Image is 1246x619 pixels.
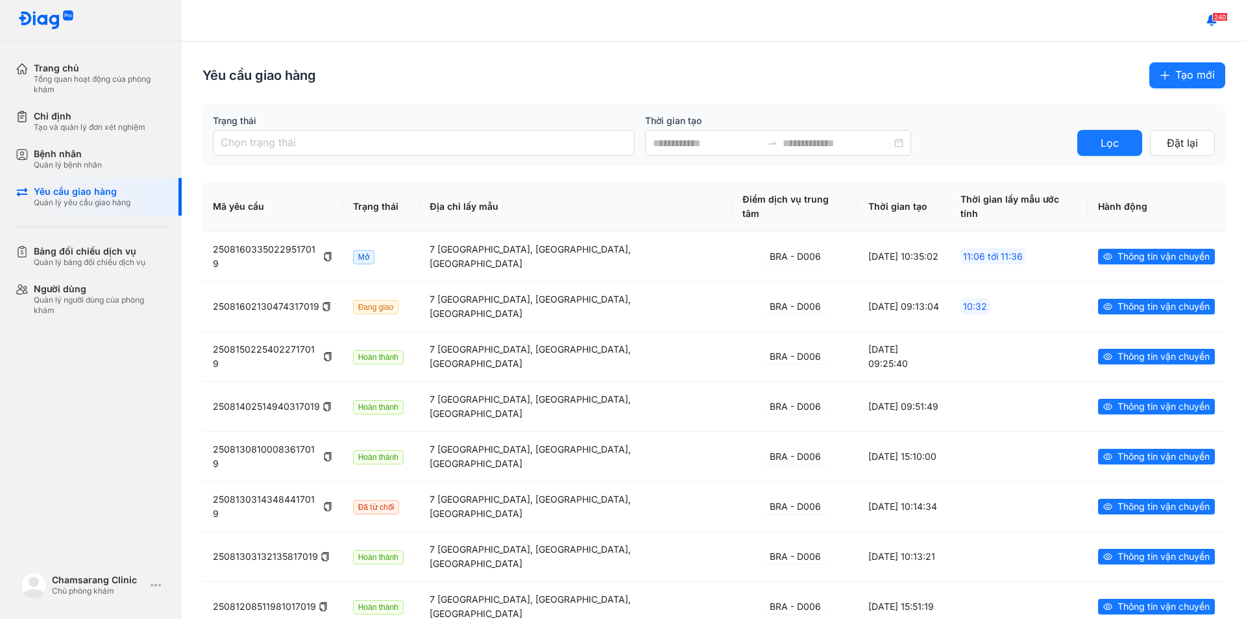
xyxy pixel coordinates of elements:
[353,550,404,564] span: Hoàn thành
[1103,602,1112,611] span: eye
[858,232,950,281] td: [DATE] 10:35:02
[764,299,826,314] div: BRA - D006
[419,182,733,232] th: Địa chỉ lấy mẫu
[52,586,145,596] div: Chủ phòng khám
[21,572,47,598] img: logo
[1149,62,1225,88] button: plusTạo mới
[645,114,1067,127] label: Thời gian tạo
[858,281,950,331] td: [DATE] 09:13:04
[1103,452,1112,461] span: eye
[960,298,990,314] span: 10:32
[353,400,404,414] span: Hoàn thành
[1098,499,1215,514] button: eyeThông tin vận chuyển
[1175,67,1215,83] span: Tạo mới
[1103,302,1112,311] span: eye
[430,292,722,321] div: 7 [GEOGRAPHIC_DATA], [GEOGRAPHIC_DATA], [GEOGRAPHIC_DATA]
[1098,549,1215,564] button: eyeThông tin vận chuyển
[323,502,332,511] span: copy
[213,442,332,471] div: 25081308100083617019
[353,250,374,264] span: Mở
[34,197,130,208] div: Quản lý yêu cầu giao hàng
[322,302,331,311] span: copy
[1088,182,1225,232] th: Hành động
[1098,399,1215,414] button: eyeThông tin vận chuyển
[764,550,826,564] div: BRA - D006
[1118,299,1210,314] span: Thông tin vận chuyển
[202,66,316,84] div: Yêu cầu giao hàng
[764,499,826,514] div: BRA - D006
[34,148,102,160] div: Bệnh nhân
[430,442,722,471] div: 7 [GEOGRAPHIC_DATA], [GEOGRAPHIC_DATA], [GEOGRAPHIC_DATA]
[34,246,145,257] div: Bảng đối chiếu dịch vụ
[202,182,343,232] th: Mã yêu cầu
[1103,402,1112,411] span: eye
[34,122,145,133] div: Tạo và quản lý đơn xét nghiệm
[34,160,102,170] div: Quản lý bệnh nhân
[213,342,332,371] div: 25081502254022717019
[1098,299,1215,314] button: eyeThông tin vận chuyển
[858,182,950,232] th: Thời gian tạo
[950,182,1088,232] th: Thời gian lấy mẫu ước tính
[960,248,1025,264] span: 11:06 tới 11:36
[732,182,858,232] th: Điểm dịch vụ trung tâm
[213,299,332,314] div: 25081602130474317019
[1098,599,1215,614] button: eyeThông tin vận chuyển
[858,431,950,481] td: [DATE] 15:10:00
[1150,130,1215,156] button: Đặt lại
[1212,12,1228,21] span: 240
[1118,499,1210,514] span: Thông tin vận chuyển
[213,492,332,521] div: 25081303143484417019
[764,349,826,364] div: BRA - D006
[764,249,826,264] div: BRA - D006
[34,74,166,95] div: Tổng quan hoạt động của phòng khám
[34,295,166,316] div: Quản lý người dùng của phòng khám
[1118,399,1210,414] span: Thông tin vận chuyển
[213,600,332,614] div: 25081208511981017019
[430,492,722,521] div: 7 [GEOGRAPHIC_DATA], [GEOGRAPHIC_DATA], [GEOGRAPHIC_DATA]
[858,381,950,431] td: [DATE] 09:51:49
[430,242,722,271] div: 7 [GEOGRAPHIC_DATA], [GEOGRAPHIC_DATA], [GEOGRAPHIC_DATA]
[323,452,332,461] span: copy
[353,300,399,314] span: Đang giao
[213,114,635,127] label: Trạng thái
[1118,550,1210,564] span: Thông tin vận chuyển
[213,399,332,414] div: 25081402514940317019
[1098,449,1215,464] button: eyeThông tin vận chuyển
[323,402,332,411] span: copy
[323,252,332,261] span: copy
[1118,349,1210,364] span: Thông tin vận chuyển
[34,62,166,74] div: Trang chủ
[34,110,145,122] div: Chỉ định
[430,392,722,421] div: 7 [GEOGRAPHIC_DATA], [GEOGRAPHIC_DATA], [GEOGRAPHIC_DATA]
[767,138,777,148] span: to
[353,600,404,614] span: Hoàn thành
[213,550,332,564] div: 25081303132135817019
[323,352,332,361] span: copy
[1098,249,1215,264] button: eyeThông tin vận chuyển
[34,186,130,197] div: Yêu cầu giao hàng
[319,602,328,611] span: copy
[1118,600,1210,614] span: Thông tin vận chuyển
[767,138,777,148] span: swap-right
[858,331,950,381] td: [DATE] 09:25:40
[34,257,145,268] div: Quản lý bảng đối chiếu dịch vụ
[1118,449,1210,464] span: Thông tin vận chuyển
[430,542,722,571] div: 7 [GEOGRAPHIC_DATA], [GEOGRAPHIC_DATA], [GEOGRAPHIC_DATA]
[430,342,722,371] div: 7 [GEOGRAPHIC_DATA], [GEOGRAPHIC_DATA], [GEOGRAPHIC_DATA]
[1103,502,1112,511] span: eye
[858,531,950,581] td: [DATE] 10:13:21
[1098,349,1215,364] button: eyeThông tin vận chuyển
[18,10,74,31] img: logo
[1101,135,1119,151] span: Lọc
[1167,135,1198,151] span: Đặt lại
[764,600,826,614] div: BRA - D006
[321,552,330,561] span: copy
[764,399,826,414] div: BRA - D006
[34,283,166,295] div: Người dùng
[1077,130,1142,156] button: Lọc
[764,449,826,464] div: BRA - D006
[1160,70,1170,81] span: plus
[858,481,950,531] td: [DATE] 10:14:34
[353,450,404,464] span: Hoàn thành
[1103,352,1112,361] span: eye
